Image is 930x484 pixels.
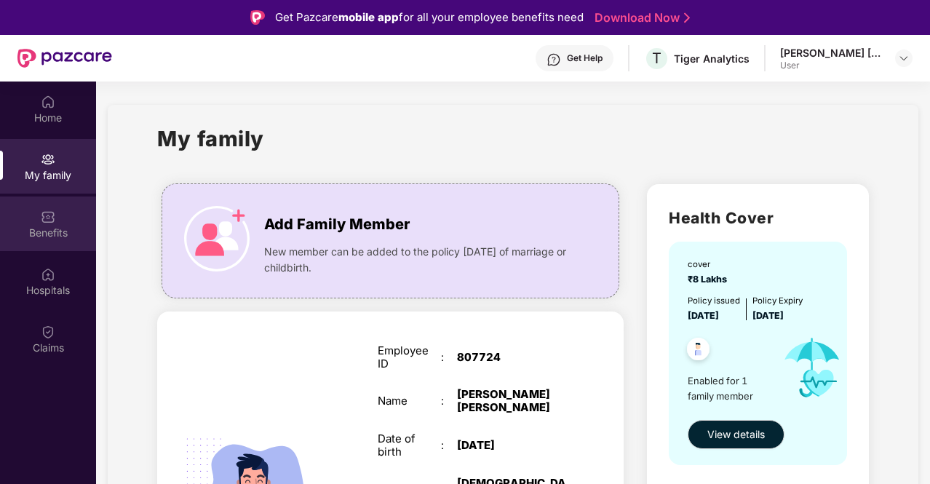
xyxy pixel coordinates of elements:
[780,60,882,71] div: User
[275,9,584,26] div: Get Pazcare for all your employee benefits need
[752,294,803,307] div: Policy Expiry
[674,52,750,66] div: Tiger Analytics
[595,10,685,25] a: Download Now
[41,95,55,109] img: svg+xml;base64,PHN2ZyBpZD0iSG9tZSIgeG1sbnM9Imh0dHA6Ly93d3cudzMub3JnLzIwMDAvc3ZnIiB3aWR0aD0iMjAiIG...
[684,10,690,25] img: Stroke
[17,49,112,68] img: New Pazcare Logo
[780,46,882,60] div: [PERSON_NAME] [PERSON_NAME]
[264,244,573,276] span: New member can be added to the policy [DATE] of marriage or childbirth.
[898,52,910,64] img: svg+xml;base64,PHN2ZyBpZD0iRHJvcGRvd24tMzJ4MzIiIHhtbG5zPSJodHRwOi8vd3d3LnczLm9yZy8yMDAwL3N2ZyIgd2...
[41,325,55,339] img: svg+xml;base64,PHN2ZyBpZD0iQ2xhaW0iIHhtbG5zPSJodHRwOi8vd3d3LnczLm9yZy8yMDAwL3N2ZyIgd2lkdGg9IjIwIi...
[771,323,854,413] img: icon
[378,432,441,459] div: Date of birth
[378,344,441,370] div: Employee ID
[457,439,568,452] div: [DATE]
[707,427,765,443] span: View details
[752,310,784,321] span: [DATE]
[688,294,740,307] div: Policy issued
[250,10,265,25] img: Logo
[688,420,784,449] button: View details
[688,310,719,321] span: [DATE]
[652,49,661,67] span: T
[669,206,846,230] h2: Health Cover
[680,333,716,369] img: svg+xml;base64,PHN2ZyB4bWxucz0iaHR0cDovL3d3dy53My5vcmcvMjAwMC9zdmciIHdpZHRoPSI0OC45NDMiIGhlaWdodD...
[184,206,250,271] img: icon
[547,52,561,67] img: svg+xml;base64,PHN2ZyBpZD0iSGVscC0zMngzMiIgeG1sbnM9Imh0dHA6Ly93d3cudzMub3JnLzIwMDAvc3ZnIiB3aWR0aD...
[264,213,410,236] span: Add Family Member
[157,122,264,155] h1: My family
[457,351,568,364] div: 807724
[441,439,457,452] div: :
[41,152,55,167] img: svg+xml;base64,PHN2ZyB3aWR0aD0iMjAiIGhlaWdodD0iMjAiIHZpZXdCb3g9IjAgMCAyMCAyMCIgZmlsbD0ibm9uZSIgeG...
[338,10,399,24] strong: mobile app
[41,267,55,282] img: svg+xml;base64,PHN2ZyBpZD0iSG9zcGl0YWxzIiB4bWxucz0iaHR0cDovL3d3dy53My5vcmcvMjAwMC9zdmciIHdpZHRoPS...
[457,388,568,414] div: [PERSON_NAME] [PERSON_NAME]
[567,52,603,64] div: Get Help
[41,210,55,224] img: svg+xml;base64,PHN2ZyBpZD0iQmVuZWZpdHMiIHhtbG5zPSJodHRwOi8vd3d3LnczLm9yZy8yMDAwL3N2ZyIgd2lkdGg9Ij...
[688,373,771,403] span: Enabled for 1 family member
[688,274,731,285] span: ₹8 Lakhs
[441,394,457,408] div: :
[378,394,441,408] div: Name
[688,258,731,271] div: cover
[441,351,457,364] div: :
